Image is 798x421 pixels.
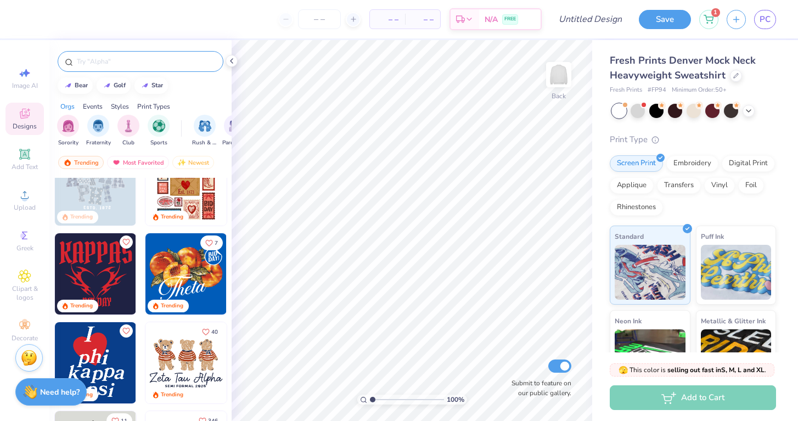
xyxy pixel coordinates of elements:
[192,115,217,147] div: filter for Rush & Bid
[672,86,727,95] span: Minimum Order: 50 +
[86,115,111,147] div: filter for Fraternity
[657,177,701,194] div: Transfers
[615,245,685,300] img: Standard
[12,162,38,171] span: Add Text
[222,115,248,147] button: filter button
[57,115,79,147] div: filter for Sorority
[13,122,37,131] span: Designs
[120,235,133,249] button: Like
[12,334,38,343] span: Decorate
[136,322,217,403] img: 8dd0a095-001a-4357-9dc2-290f0919220d
[615,315,642,327] span: Neon Ink
[161,302,183,310] div: Trending
[610,199,663,216] div: Rhinestones
[701,329,772,384] img: Metallic & Glitter Ink
[192,139,217,147] span: Rush & Bid
[639,10,691,29] button: Save
[86,139,111,147] span: Fraternity
[610,86,642,95] span: Fresh Prints
[667,366,765,374] strong: selling out fast in S, M, L and XL
[548,64,570,86] img: Back
[151,82,163,88] div: star
[701,315,766,327] span: Metallic & Glitter Ink
[754,10,776,29] a: PC
[14,203,36,212] span: Upload
[197,324,223,339] button: Like
[70,213,93,221] div: Trending
[701,245,772,300] img: Puff Ink
[70,302,93,310] div: Trending
[63,159,72,166] img: trending.gif
[711,8,720,17] span: 1
[55,322,136,403] img: f6158eb7-cc5b-49f7-a0db-65a8f5223f4c
[619,365,766,375] span: This color is .
[58,77,93,94] button: bear
[222,115,248,147] div: filter for Parent's Weekend
[122,120,134,132] img: Club Image
[505,378,571,398] label: Submit to feature on our public gallery.
[148,115,170,147] button: filter button
[55,233,136,315] img: fbf7eecc-576a-4ece-ac8a-ca7dcc498f59
[112,159,121,166] img: most_fav.gif
[199,120,211,132] img: Rush & Bid Image
[40,387,80,397] strong: Need help?
[226,233,307,315] img: f22b6edb-555b-47a9-89ed-0dd391bfae4f
[615,329,685,384] img: Neon Ink
[122,139,134,147] span: Club
[107,156,169,169] div: Most Favorited
[5,284,44,302] span: Clipart & logos
[172,156,214,169] div: Newest
[610,133,776,146] div: Print Type
[619,365,628,375] span: 🫣
[552,91,566,101] div: Back
[136,233,217,315] img: 26489e97-942d-434c-98d3-f0000c66074d
[55,144,136,226] img: 5a4b4175-9e88-49c8-8a23-26d96782ddc6
[75,82,88,88] div: bear
[226,144,307,226] img: b0e5e834-c177-467b-9309-b33acdc40f03
[86,115,111,147] button: filter button
[161,391,183,399] div: Trending
[704,177,735,194] div: Vinyl
[136,144,217,226] img: a3f22b06-4ee5-423c-930f-667ff9442f68
[120,324,133,338] button: Like
[192,115,217,147] button: filter button
[666,155,718,172] div: Embroidery
[177,159,186,166] img: Newest.gif
[117,115,139,147] button: filter button
[648,86,666,95] span: # FP94
[64,82,72,89] img: trend_line.gif
[12,81,38,90] span: Image AI
[58,139,78,147] span: Sorority
[137,102,170,111] div: Print Types
[738,177,764,194] div: Foil
[222,139,248,147] span: Parent's Weekend
[60,102,75,111] div: Orgs
[610,177,654,194] div: Applique
[134,77,168,94] button: star
[150,139,167,147] span: Sports
[610,155,663,172] div: Screen Print
[145,144,227,226] img: 6de2c09e-6ade-4b04-8ea6-6dac27e4729e
[145,322,227,403] img: a3be6b59-b000-4a72-aad0-0c575b892a6b
[148,115,170,147] div: filter for Sports
[103,82,111,89] img: trend_line.gif
[153,120,165,132] img: Sports Image
[550,8,631,30] input: Untitled Design
[200,235,223,250] button: Like
[16,244,33,252] span: Greek
[760,13,771,26] span: PC
[504,15,516,23] span: FREE
[58,156,104,169] div: Trending
[447,395,464,405] span: 100 %
[229,120,241,132] img: Parent's Weekend Image
[145,233,227,315] img: 8659caeb-cee5-4a4c-bd29-52ea2f761d42
[97,77,131,94] button: golf
[161,213,183,221] div: Trending
[226,322,307,403] img: d12c9beb-9502-45c7-ae94-40b97fdd6040
[298,9,341,29] input: – –
[615,231,644,242] span: Standard
[141,82,149,89] img: trend_line.gif
[215,240,218,246] span: 7
[117,115,139,147] div: filter for Club
[211,329,218,335] span: 40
